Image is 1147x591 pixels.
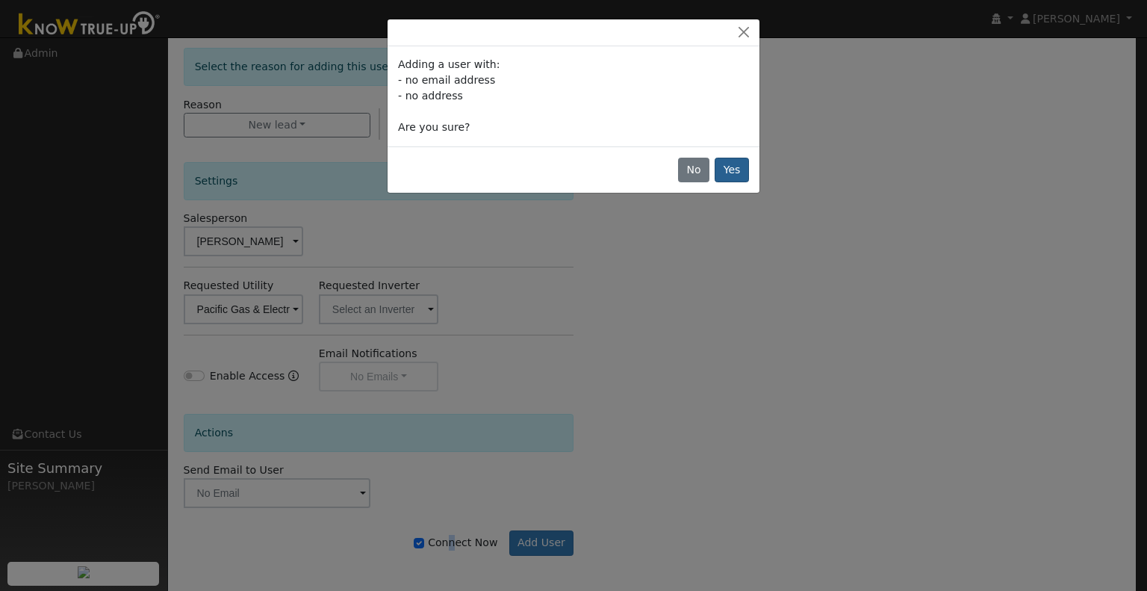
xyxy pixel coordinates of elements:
[733,25,754,40] button: Close
[715,158,749,183] button: Yes
[678,158,709,183] button: No
[398,58,500,70] span: Adding a user with:
[398,74,495,86] span: - no email address
[398,90,463,102] span: - no address
[398,121,470,133] span: Are you sure?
